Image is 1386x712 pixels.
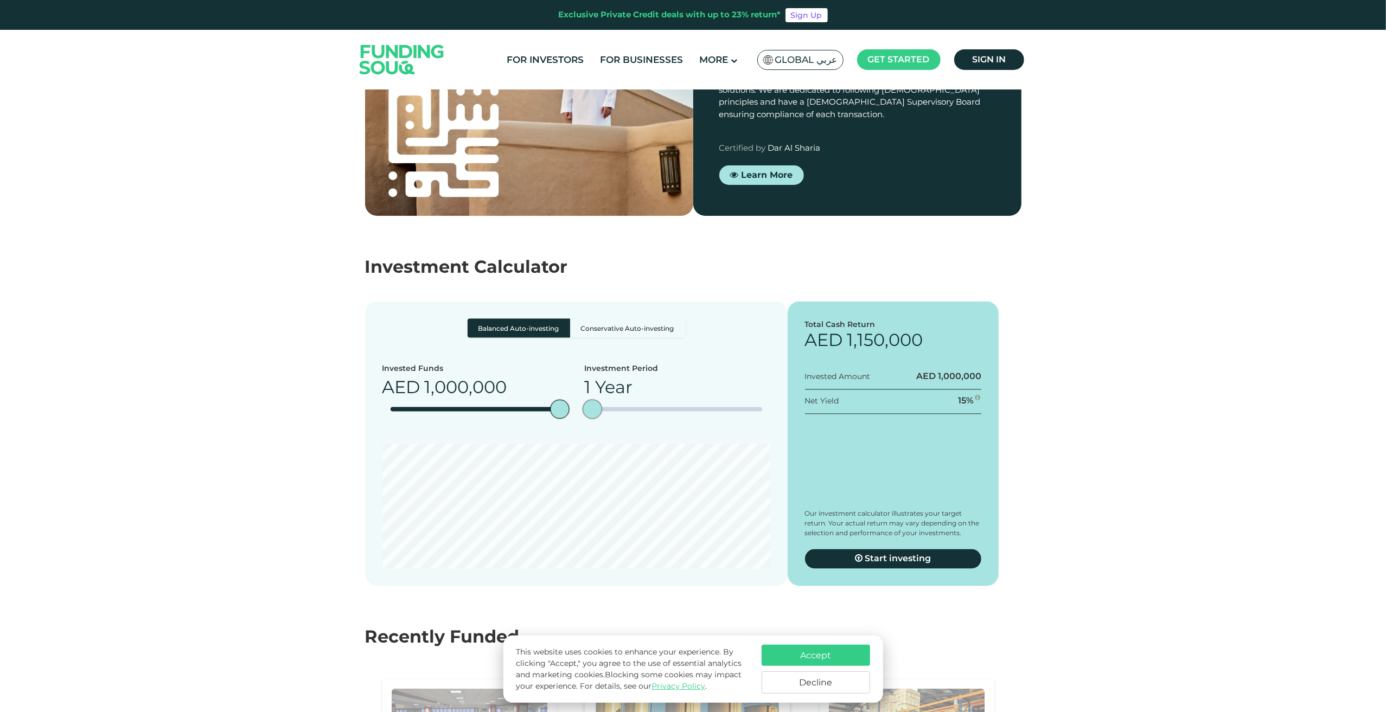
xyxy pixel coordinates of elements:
button: Accept [762,645,870,666]
span: Sign in [972,54,1006,65]
img: Logo [349,32,455,87]
span: Calculator [475,256,568,277]
span: More [699,54,728,65]
a: For Investors [504,51,586,69]
div: Funding Souq offers Shariah-compliant investment and financing solutions. We are dedicated to fol... [719,72,995,120]
div: Invested Amount [805,371,871,383]
span: Our investment calculator illustrates your target return. Your actual return may vary depending o... [805,510,980,537]
div: Investment Period [584,363,658,375]
a: Start investing [805,549,982,569]
label: Balanced Auto-investing [468,319,570,338]
span: Recently Funded [365,626,520,647]
span: 1 Year [584,377,633,398]
a: For Businesses [597,51,686,69]
span: 1,000,000 [425,377,507,398]
span: Get started [868,54,930,65]
div: Exclusive Private Credit deals with up to 23% return* [559,9,781,21]
img: SA Flag [763,55,773,65]
a: Privacy Policy [652,681,705,691]
span: AED [382,377,420,398]
span: Learn More [742,170,793,180]
span: 15 [958,396,966,406]
span: Net Yield [805,396,839,406]
button: Decline [762,671,870,694]
i: 15 forecasted net yield ~ 23% IRR [975,395,980,401]
tc-range-slider: amount slider [391,407,560,412]
a: Sign in [954,49,1024,70]
span: % [966,396,974,406]
span: For details, see our . [580,681,707,691]
div: Total Cash Return [805,319,982,330]
span: Dar Al Sharia [768,143,821,153]
label: Conservative Auto-investing [570,319,685,338]
div: Basic radio toggle button group [468,319,685,338]
span: 1,000,000 [938,371,981,382]
p: This website uses cookies to enhance your experience. By clicking "Accept," you agree to the use ... [516,646,750,692]
span: AED [805,330,843,351]
span: Start investing [865,554,931,564]
span: Investment [365,256,470,277]
a: Sign Up [785,8,828,22]
a: Learn More [719,165,804,185]
tc-range-slider: date slider [592,407,762,412]
span: Global عربي [775,54,838,66]
div: Invested Funds [382,363,507,375]
span: 1,150,000 [847,330,923,351]
span: AED [916,371,936,382]
span: Blocking some cookies may impact your experience. [516,670,742,691]
span: Certified by [719,143,766,153]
